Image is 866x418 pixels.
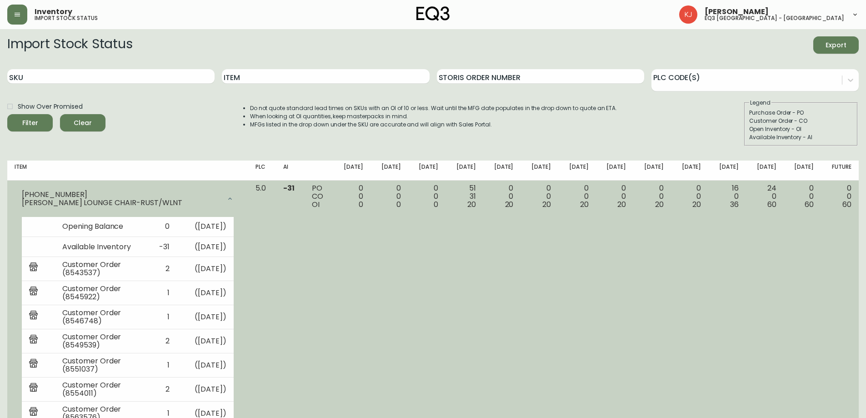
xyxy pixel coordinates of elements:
span: Export [821,40,851,51]
legend: Legend [749,99,771,107]
td: Customer Order (8554011) [55,378,146,402]
img: retail_report.svg [29,335,38,346]
button: Filter [7,114,53,131]
th: AI [276,161,305,181]
td: Opening Balance [55,217,146,237]
td: ( [DATE] ) [177,305,234,329]
span: 36 [730,199,739,210]
div: 0 0 [641,184,664,209]
span: 20 [692,199,701,210]
th: [DATE] [633,161,671,181]
div: 0 0 [828,184,851,209]
span: -31 [283,183,295,193]
div: Open Inventory - OI [749,125,853,133]
div: 0 0 [378,184,401,209]
span: 20 [580,199,589,210]
th: [DATE] [746,161,784,181]
th: [DATE] [671,161,709,181]
div: 51 31 [453,184,476,209]
th: [DATE] [784,161,821,181]
span: 0 [434,199,438,210]
span: 0 [396,199,401,210]
td: 1 [146,281,177,305]
span: Inventory [35,8,72,15]
img: logo [416,6,450,21]
td: Available Inventory [55,237,146,257]
th: [DATE] [446,161,483,181]
img: retail_report.svg [29,359,38,370]
td: ( [DATE] ) [177,237,234,257]
td: Customer Order (8551037) [55,353,146,378]
th: [DATE] [708,161,746,181]
th: [DATE] [333,161,370,181]
td: Customer Order (8543537) [55,257,146,281]
span: 20 [617,199,626,210]
h2: Import Stock Status [7,36,132,54]
td: ( [DATE] ) [177,378,234,402]
span: 60 [805,199,814,210]
th: [DATE] [521,161,558,181]
td: 2 [146,329,177,353]
li: MFGs listed in the drop down under the SKU are accurate and will align with Sales Portal. [250,121,617,129]
span: 60 [767,199,776,210]
div: Customer Order - CO [749,117,853,125]
th: Item [7,161,248,181]
img: retail_report.svg [29,311,38,322]
th: Future [821,161,859,181]
div: 16 0 [716,184,739,209]
th: [DATE] [596,161,634,181]
div: 0 0 [491,184,514,209]
span: OI [312,199,320,210]
div: [PHONE_NUMBER] [22,191,221,199]
div: 24 0 [753,184,776,209]
img: retail_report.svg [29,383,38,394]
div: 0 0 [678,184,701,209]
div: 0 0 [528,184,551,209]
span: Show Over Promised [18,102,83,111]
div: Available Inventory - AI [749,133,853,141]
img: retail_report.svg [29,407,38,418]
span: 60 [842,199,851,210]
div: 0 0 [415,184,439,209]
div: 0 0 [566,184,589,209]
td: Customer Order (8549539) [55,329,146,353]
span: [PERSON_NAME] [705,8,769,15]
td: 2 [146,257,177,281]
img: retail_report.svg [29,262,38,273]
td: 1 [146,353,177,378]
td: ( [DATE] ) [177,281,234,305]
td: Customer Order (8546748) [55,305,146,329]
li: Do not quote standard lead times on SKUs with an OI of 10 or less. Wait until the MFG date popula... [250,104,617,112]
td: ( [DATE] ) [177,217,234,237]
li: When looking at OI quantities, keep masterpacks in mind. [250,112,617,121]
div: 0 0 [791,184,814,209]
div: 0 0 [340,184,363,209]
div: 0 0 [603,184,626,209]
div: Filter [22,117,38,129]
td: 0 [146,217,177,237]
span: 20 [655,199,664,210]
td: -31 [146,237,177,257]
th: [DATE] [558,161,596,181]
button: Export [813,36,859,54]
td: ( [DATE] ) [177,353,234,378]
td: ( [DATE] ) [177,257,234,281]
th: [DATE] [370,161,408,181]
td: 1 [146,305,177,329]
span: 20 [505,199,514,210]
td: 2 [146,378,177,402]
span: 20 [542,199,551,210]
div: Purchase Order - PO [749,109,853,117]
h5: import stock status [35,15,98,21]
h5: eq3 [GEOGRAPHIC_DATA] - [GEOGRAPHIC_DATA] [705,15,844,21]
button: Clear [60,114,105,131]
th: [DATE] [483,161,521,181]
img: retail_report.svg [29,287,38,297]
img: 24a625d34e264d2520941288c4a55f8e [679,5,697,24]
span: 20 [467,199,476,210]
span: 0 [359,199,363,210]
th: PLC [248,161,276,181]
td: Customer Order (8545922) [55,281,146,305]
div: PO CO [312,184,326,209]
div: [PHONE_NUMBER][PERSON_NAME] LOUNGE CHAIR-RUST/WLNT [15,184,241,213]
